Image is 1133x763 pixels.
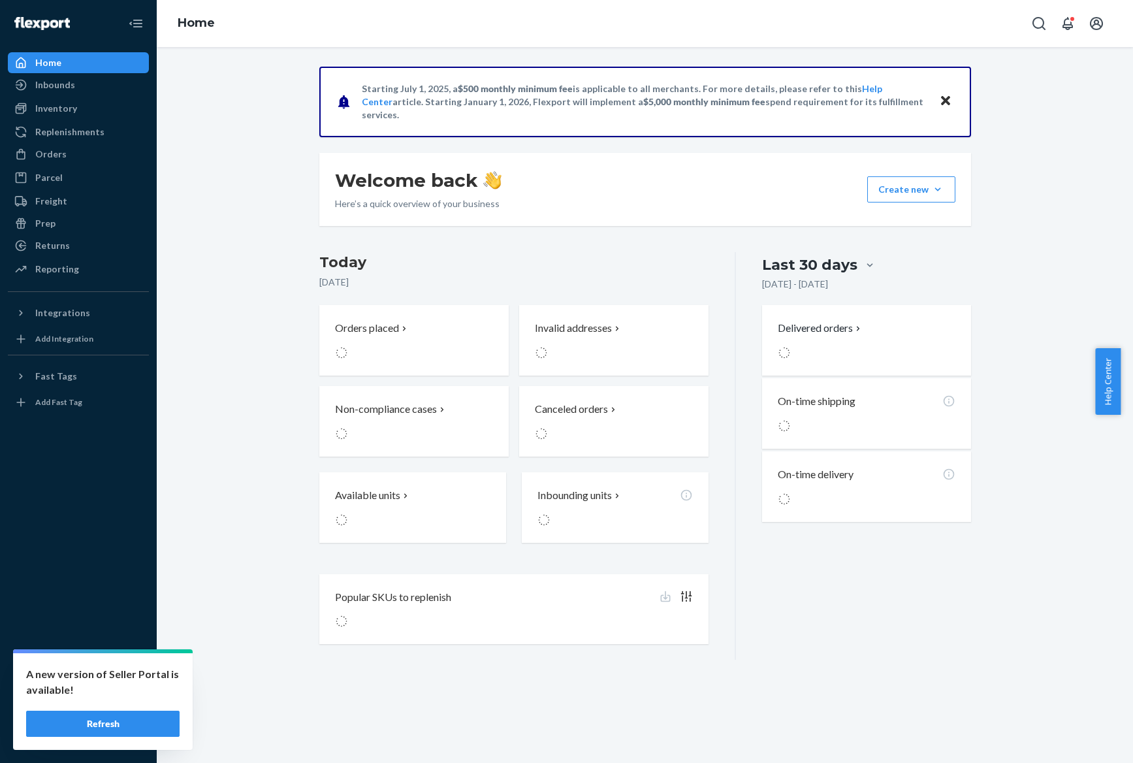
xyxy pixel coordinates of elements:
button: Open notifications [1055,10,1081,37]
button: Orders placed [319,305,509,376]
button: Available units [319,472,506,543]
button: Inbounding units [522,472,709,543]
div: Freight [35,195,67,208]
p: Non-compliance cases [335,402,437,417]
button: Close [937,92,954,111]
a: Inbounds [8,74,149,95]
button: Non-compliance cases [319,386,509,457]
p: [DATE] [319,276,709,289]
a: Home [178,16,215,30]
p: On-time shipping [778,394,855,409]
p: [DATE] - [DATE] [762,278,828,291]
div: Parcel [35,171,63,184]
a: Add Integration [8,329,149,349]
p: Canceled orders [535,402,608,417]
a: Parcel [8,167,149,188]
button: Refresh [26,711,180,737]
div: Inventory [35,102,77,115]
button: Open account menu [1083,10,1109,37]
img: Flexport logo [14,17,70,30]
h1: Welcome back [335,169,502,192]
ol: breadcrumbs [167,5,225,42]
div: Last 30 days [762,255,857,275]
p: A new version of Seller Portal is available! [26,666,180,698]
div: Orders [35,148,67,161]
button: Help Center [1095,348,1121,415]
a: Home [8,52,149,73]
img: hand-wave emoji [483,171,502,189]
div: Fast Tags [35,370,77,383]
a: Add Fast Tag [8,392,149,413]
a: Talk to Support [8,682,149,703]
button: Fast Tags [8,366,149,387]
button: Close Navigation [123,10,149,37]
p: Orders placed [335,321,399,336]
p: Starting July 1, 2025, a is applicable to all merchants. For more details, please refer to this a... [362,82,927,122]
div: Home [35,56,61,69]
a: Prep [8,213,149,234]
a: Orders [8,144,149,165]
a: Settings [8,660,149,681]
div: Inbounds [35,78,75,91]
p: Available units [335,488,400,503]
button: Integrations [8,302,149,323]
button: Give Feedback [8,726,149,747]
h3: Today [319,252,709,273]
span: $500 monthly minimum fee [458,83,573,94]
a: Freight [8,191,149,212]
a: Replenishments [8,122,149,142]
div: Prep [35,217,56,230]
p: Inbounding units [537,488,612,503]
a: Help Center [8,704,149,725]
div: Returns [35,239,70,252]
button: Delivered orders [778,321,863,336]
a: Inventory [8,98,149,119]
div: Add Fast Tag [35,397,82,408]
p: Invalid addresses [535,321,612,336]
p: On-time delivery [778,467,854,482]
button: Open Search Box [1026,10,1052,37]
a: Reporting [8,259,149,280]
div: Reporting [35,263,79,276]
a: Returns [8,235,149,256]
span: $5,000 monthly minimum fee [643,96,765,107]
p: Popular SKUs to replenish [335,590,451,605]
div: Integrations [35,306,90,319]
div: Add Integration [35,333,93,344]
div: Replenishments [35,125,104,138]
button: Create new [867,176,955,203]
p: Here’s a quick overview of your business [335,197,502,210]
button: Invalid addresses [519,305,709,376]
button: Canceled orders [519,386,709,457]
